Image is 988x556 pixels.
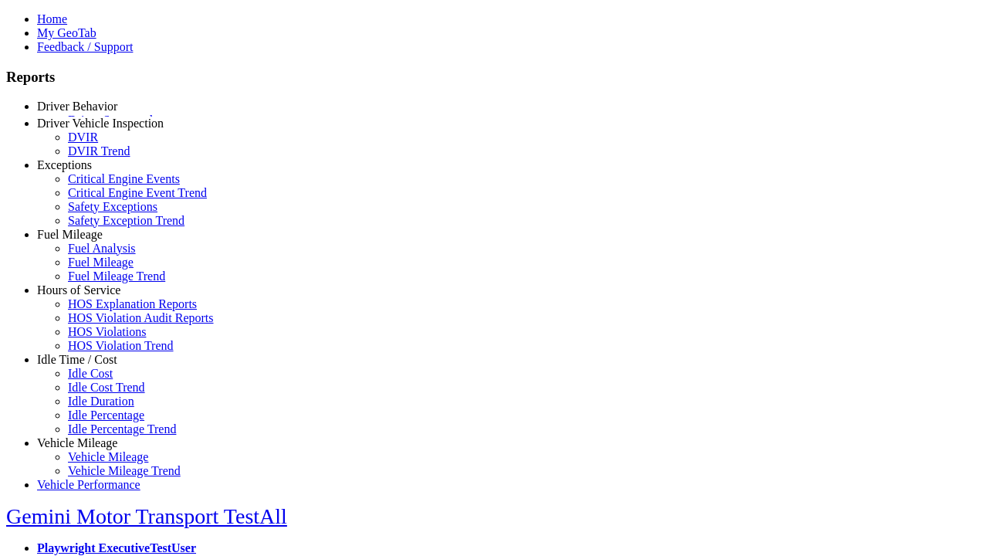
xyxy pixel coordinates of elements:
[68,409,144,422] a: Idle Percentage
[68,464,181,477] a: Vehicle Mileage Trend
[68,114,153,127] a: Driver Scorecard
[6,69,982,86] h3: Reports
[37,40,133,53] a: Feedback / Support
[37,478,140,491] a: Vehicle Performance
[37,26,96,39] a: My GeoTab
[37,353,117,366] a: Idle Time / Cost
[68,311,214,324] a: HOS Violation Audit Reports
[37,158,92,171] a: Exceptions
[68,339,174,352] a: HOS Violation Trend
[68,381,145,394] a: Idle Cost Trend
[68,367,113,380] a: Idle Cost
[68,297,197,310] a: HOS Explanation Reports
[68,186,207,199] a: Critical Engine Event Trend
[68,325,146,338] a: HOS Violations
[37,100,117,113] a: Driver Behavior
[68,172,180,185] a: Critical Engine Events
[68,450,148,463] a: Vehicle Mileage
[37,541,196,554] a: Playwright ExecutiveTestUser
[68,242,136,255] a: Fuel Analysis
[37,228,103,241] a: Fuel Mileage
[68,256,134,269] a: Fuel Mileage
[68,131,98,144] a: DVIR
[68,214,184,227] a: Safety Exception Trend
[68,200,157,213] a: Safety Exceptions
[68,395,134,408] a: Idle Duration
[37,283,120,297] a: Hours of Service
[37,117,164,130] a: Driver Vehicle Inspection
[68,144,130,158] a: DVIR Trend
[68,422,176,436] a: Idle Percentage Trend
[37,12,67,25] a: Home
[37,436,117,449] a: Vehicle Mileage
[6,504,287,528] a: Gemini Motor Transport TestAll
[68,270,165,283] a: Fuel Mileage Trend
